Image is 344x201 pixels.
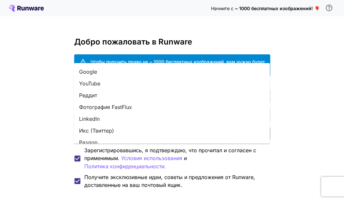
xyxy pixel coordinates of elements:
[74,89,270,101] li: Реддит
[90,58,265,72] div: Чтобы получить право на ~ 1000 бесплатных изображений, вам нужно будет зарегистрироваться с адрес...
[121,154,182,162] button: Зарегистрировавшись, я подтверждаю, что прочитал и согласен с применимым. и Политика конфиденциал...
[74,66,270,78] li: Google
[74,137,270,148] li: Раздор
[235,6,320,11] span: ~ 1000 бесплатных изображений! 🎈
[74,101,270,113] li: Фотография FastFlux
[74,37,270,46] h3: Добро пожаловать в Runware
[211,6,234,11] span: Начните с
[121,154,182,162] p: Условия использования
[84,173,265,189] span: Получите эксклюзивные идеи, советы и предложения от Runware, доставленные на ваш почтовый ящик.
[74,113,270,125] li: LinkedIn
[74,78,270,89] li: YouTube
[74,125,270,137] li: Икс (Твиттер)
[322,1,336,14] button: Чтобы получить бесплатную заявку на получение бесплатного кредита, вам необходимо зарегистрироват...
[84,162,166,171] button: Зарегистрировавшись, я подтверждаю, что прочитал и согласен с применимым. Условия использования и
[84,146,265,171] p: Зарегистрировавшись, я подтверждаю, что прочитал и согласен с применимым. и
[84,162,166,171] p: Политика конфиденциальности.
